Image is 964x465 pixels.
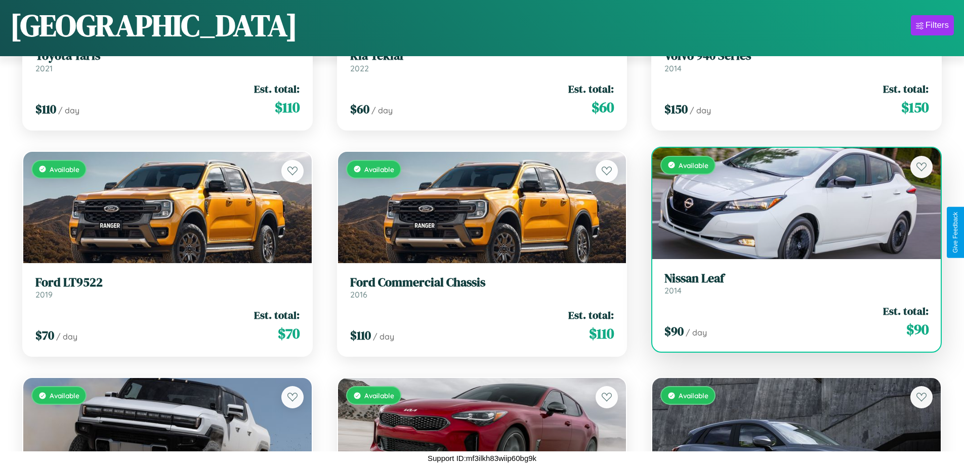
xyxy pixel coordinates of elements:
[350,289,367,300] span: 2016
[664,101,688,117] span: $ 150
[350,275,614,300] a: Ford Commercial Chassis2016
[35,327,54,344] span: $ 70
[371,105,393,115] span: / day
[679,161,708,170] span: Available
[35,101,56,117] span: $ 110
[50,165,79,174] span: Available
[10,5,298,46] h1: [GEOGRAPHIC_DATA]
[952,212,959,253] div: Give Feedback
[35,289,53,300] span: 2019
[350,327,371,344] span: $ 110
[35,63,53,73] span: 2021
[664,63,682,73] span: 2014
[350,101,369,117] span: $ 60
[911,15,954,35] button: Filters
[35,49,300,63] h3: Toyota Yaris
[589,323,614,344] span: $ 110
[664,49,929,73] a: Volvo 940 Series2014
[568,81,614,96] span: Est. total:
[428,451,536,465] p: Support ID: mf3ilkh83wiip60bg9k
[679,391,708,400] span: Available
[254,81,300,96] span: Est. total:
[364,391,394,400] span: Available
[350,275,614,290] h3: Ford Commercial Chassis
[350,49,614,73] a: Kia Tekiar2022
[901,97,929,117] span: $ 150
[664,271,929,296] a: Nissan Leaf2014
[373,331,394,342] span: / day
[35,275,300,300] a: Ford LT95222019
[906,319,929,340] span: $ 90
[35,275,300,290] h3: Ford LT9522
[254,308,300,322] span: Est. total:
[686,327,707,337] span: / day
[58,105,79,115] span: / day
[883,81,929,96] span: Est. total:
[350,49,614,63] h3: Kia Tekiar
[664,49,929,63] h3: Volvo 940 Series
[56,331,77,342] span: / day
[350,63,369,73] span: 2022
[883,304,929,318] span: Est. total:
[275,97,300,117] span: $ 110
[278,323,300,344] span: $ 70
[664,285,682,295] span: 2014
[690,105,711,115] span: / day
[926,20,949,30] div: Filters
[50,391,79,400] span: Available
[364,165,394,174] span: Available
[664,271,929,286] h3: Nissan Leaf
[35,49,300,73] a: Toyota Yaris2021
[568,308,614,322] span: Est. total:
[664,323,684,340] span: $ 90
[592,97,614,117] span: $ 60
